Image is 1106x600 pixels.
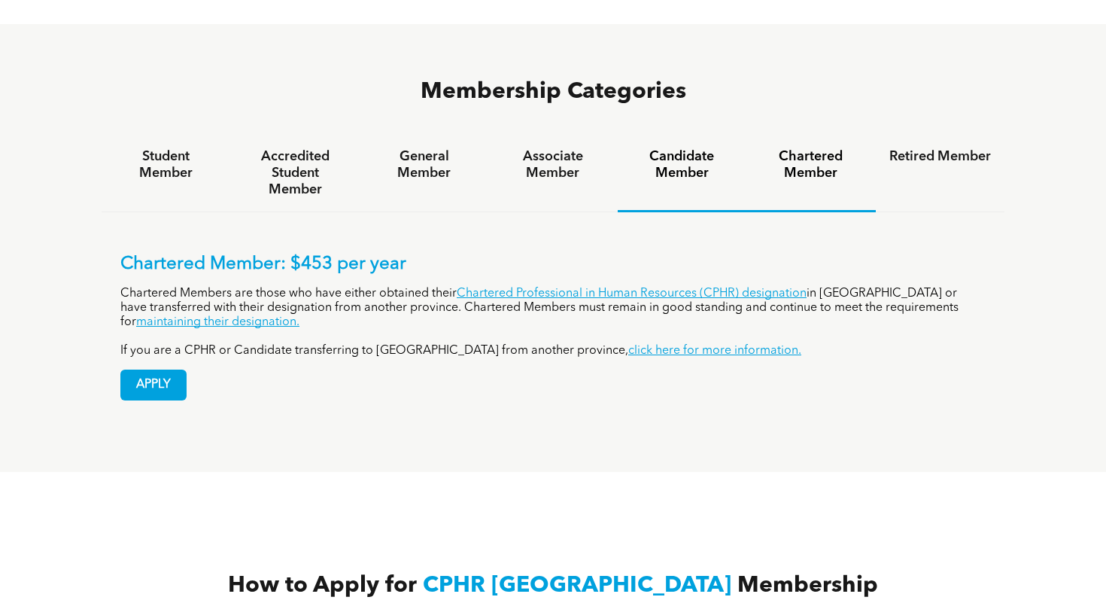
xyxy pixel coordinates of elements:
[889,148,991,165] h4: Retired Member
[120,370,187,401] a: APPLY
[120,287,986,330] p: Chartered Members are those who have either obtained their in [GEOGRAPHIC_DATA] or have transferr...
[228,574,417,597] span: How to Apply for
[115,148,217,181] h4: Student Member
[373,148,475,181] h4: General Member
[737,574,878,597] span: Membership
[457,288,807,300] a: Chartered Professional in Human Resources (CPHR) designation
[121,370,186,400] span: APPLY
[760,148,861,181] h4: Chartered Member
[628,345,801,357] a: click here for more information.
[502,148,603,181] h4: Associate Member
[421,81,686,103] span: Membership Categories
[244,148,345,198] h4: Accredited Student Member
[120,254,986,276] p: Chartered Member: $453 per year
[423,574,731,597] span: CPHR [GEOGRAPHIC_DATA]
[631,148,733,181] h4: Candidate Member
[136,316,299,328] a: maintaining their designation.
[120,344,986,358] p: If you are a CPHR or Candidate transferring to [GEOGRAPHIC_DATA] from another province,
